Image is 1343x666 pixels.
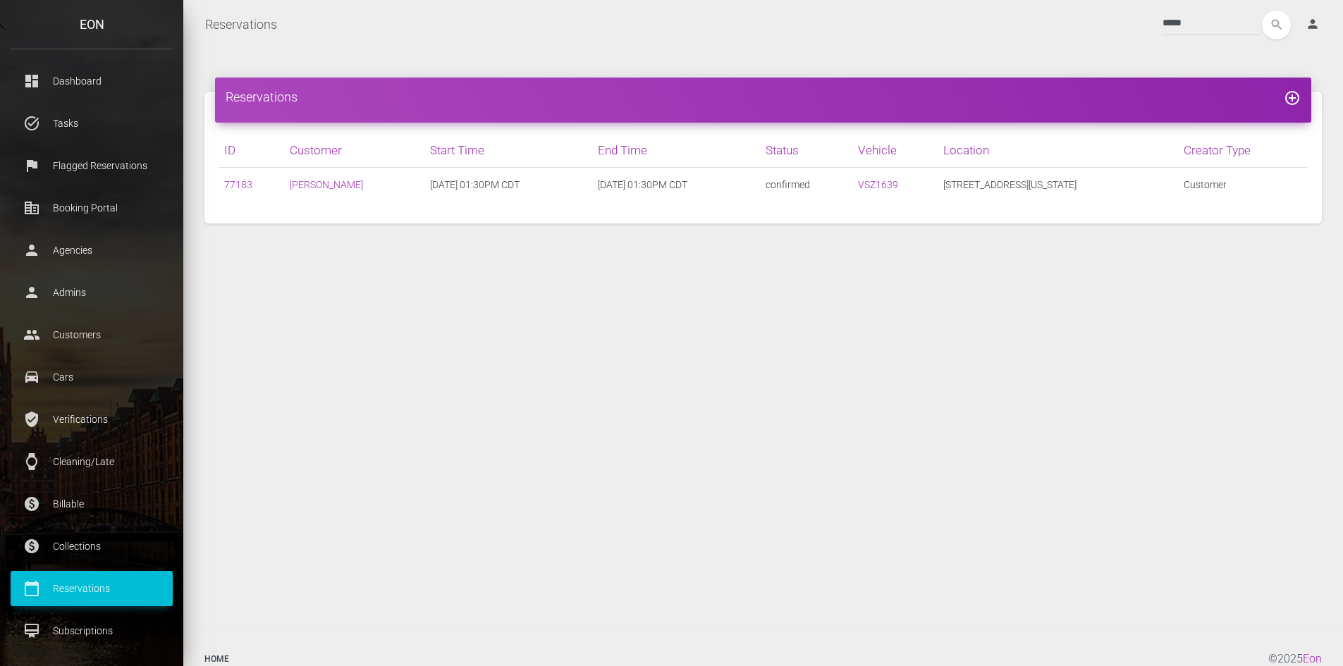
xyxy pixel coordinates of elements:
td: [DATE] 01:30PM CDT [424,168,592,202]
a: paid Billable [11,486,173,522]
button: search [1262,11,1291,39]
a: watch Cleaning/Late [11,444,173,479]
a: add_circle_outline [1284,90,1301,104]
a: [PERSON_NAME] [290,179,363,190]
a: flag Flagged Reservations [11,148,173,183]
a: person Admins [11,275,173,310]
i: add_circle_outline [1284,90,1301,106]
p: Verifications [21,409,162,430]
th: Location [938,133,1178,168]
p: Agencies [21,240,162,261]
a: dashboard Dashboard [11,63,173,99]
a: verified_user Verifications [11,402,173,437]
a: Reservations [205,7,277,42]
th: Status [760,133,852,168]
p: Subscriptions [21,620,162,641]
a: task_alt Tasks [11,106,173,141]
p: Dashboard [21,70,162,92]
p: Tasks [21,113,162,134]
th: Creator Type [1178,133,1308,168]
th: Start Time [424,133,592,168]
a: person [1295,11,1332,39]
th: Customer [284,133,424,168]
a: person Agencies [11,233,173,268]
a: corporate_fare Booking Portal [11,190,173,226]
p: Collections [21,536,162,557]
p: Cars [21,366,162,388]
p: Reservations [21,578,162,599]
a: calendar_today Reservations [11,571,173,606]
td: [STREET_ADDRESS][US_STATE] [938,168,1178,202]
th: Vehicle [852,133,938,168]
p: Booking Portal [21,197,162,218]
p: Cleaning/Late [21,451,162,472]
i: person [1306,17,1320,31]
p: Billable [21,493,162,514]
p: Flagged Reservations [21,155,162,176]
a: 77183 [224,179,252,190]
h4: Reservations [226,88,1301,106]
a: paid Collections [11,529,173,564]
a: VSZ1639 [858,179,898,190]
p: Admins [21,282,162,303]
th: ID [219,133,284,168]
p: Customers [21,324,162,345]
a: people Customers [11,317,173,352]
a: Eon [1303,652,1322,665]
td: Customer [1178,168,1308,202]
td: [DATE] 01:30PM CDT [592,168,760,202]
a: drive_eta Cars [11,359,173,395]
td: confirmed [760,168,852,202]
a: card_membership Subscriptions [11,613,173,648]
th: End Time [592,133,760,168]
